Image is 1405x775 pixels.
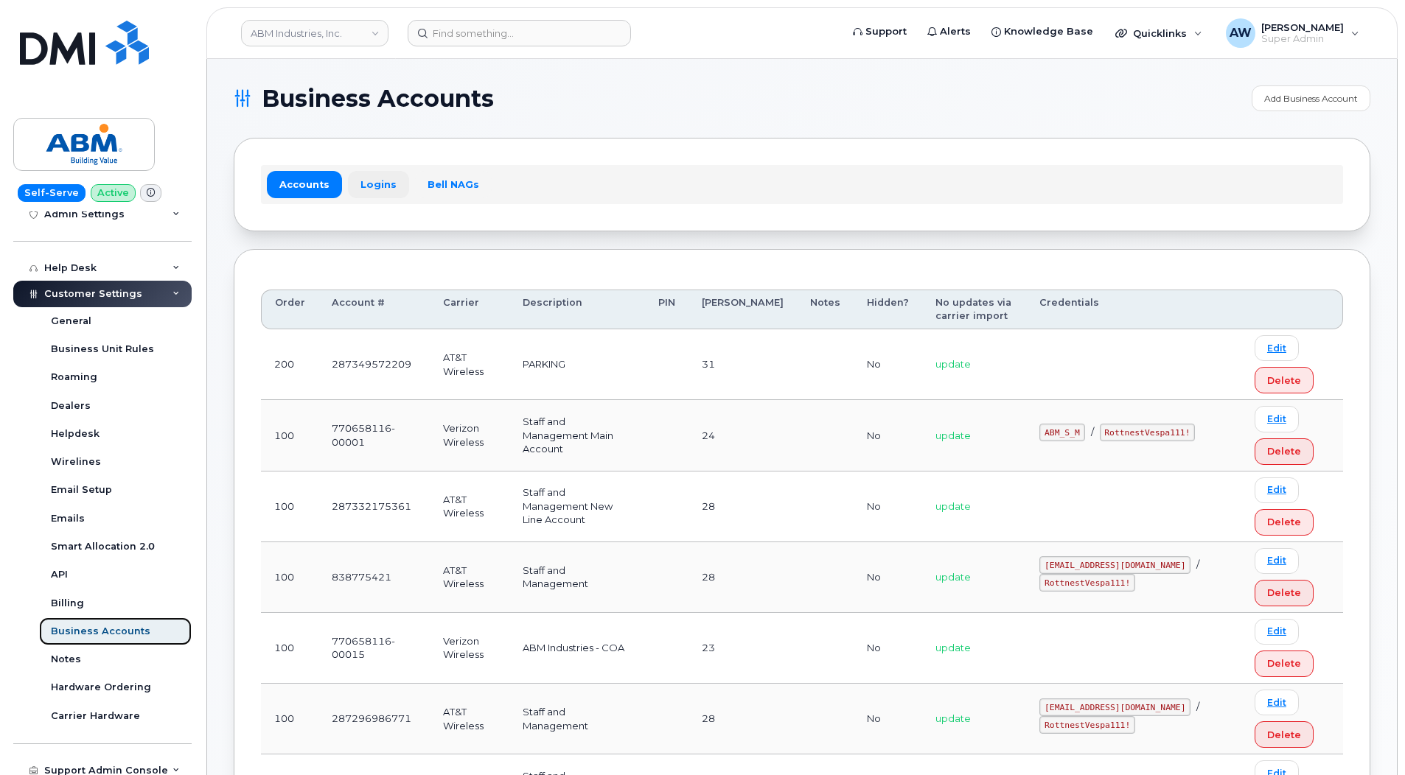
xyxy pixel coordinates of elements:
td: 100 [261,613,318,684]
span: Business Accounts [262,88,494,110]
th: Description [509,290,645,330]
a: Edit [1255,548,1299,574]
td: 100 [261,542,318,613]
td: 287332175361 [318,471,430,542]
button: Delete [1255,580,1314,606]
span: / [1196,558,1199,570]
th: Credentials [1026,290,1241,330]
td: AT&T Wireless [430,329,509,400]
code: ABM_S_M [1039,424,1084,441]
td: 23 [688,613,797,684]
td: No [854,471,922,542]
span: update [935,500,971,512]
th: Order [261,290,318,330]
td: No [854,613,922,684]
th: Carrier [430,290,509,330]
a: Add Business Account [1252,85,1370,111]
span: Delete [1267,515,1301,529]
code: [EMAIL_ADDRESS][DOMAIN_NAME] [1039,698,1190,716]
span: Delete [1267,374,1301,387]
code: RottnestVespa111! [1039,716,1135,734]
code: RottnestVespa111! [1039,574,1135,592]
a: Edit [1255,690,1299,715]
a: Edit [1255,477,1299,503]
td: 287349572209 [318,329,430,400]
button: Delete [1255,721,1314,748]
td: AT&T Wireless [430,684,509,754]
td: 287296986771 [318,684,430,754]
span: update [935,712,971,724]
th: PIN [645,290,688,330]
a: Bell NAGs [415,171,492,197]
th: Notes [797,290,854,330]
td: 100 [261,400,318,471]
button: Delete [1255,509,1314,536]
td: No [854,542,922,613]
a: Logins [348,171,409,197]
td: PARKING [509,329,645,400]
code: RottnestVespa111! [1100,424,1196,441]
td: Verizon Wireless [430,613,509,684]
button: Delete [1255,650,1314,677]
span: Delete [1267,586,1301,600]
button: Delete [1255,367,1314,393]
td: No [854,684,922,754]
td: Staff and Management Main Account [509,400,645,471]
a: Edit [1255,335,1299,361]
code: [EMAIL_ADDRESS][DOMAIN_NAME] [1039,556,1190,574]
td: 24 [688,400,797,471]
span: Delete [1267,728,1301,742]
td: 100 [261,684,318,754]
span: update [935,429,971,441]
td: 31 [688,329,797,400]
td: 28 [688,542,797,613]
a: Edit [1255,619,1299,645]
td: 770658116-00015 [318,613,430,684]
td: 838775421 [318,542,430,613]
td: Staff and Management New Line Account [509,471,645,542]
td: 28 [688,471,797,542]
td: ABM Industries - COA [509,613,645,684]
td: Verizon Wireless [430,400,509,471]
td: 200 [261,329,318,400]
th: Account # [318,290,430,330]
span: Delete [1267,656,1301,670]
a: Edit [1255,406,1299,432]
button: Delete [1255,438,1314,465]
span: / [1091,426,1094,438]
th: Hidden? [854,290,922,330]
span: Delete [1267,444,1301,458]
a: Accounts [267,171,342,197]
td: Staff and Management [509,684,645,754]
td: 100 [261,471,318,542]
td: Staff and Management [509,542,645,613]
span: / [1196,701,1199,712]
span: update [935,358,971,370]
td: No [854,329,922,400]
td: AT&T Wireless [430,542,509,613]
td: AT&T Wireless [430,471,509,542]
td: 770658116-00001 [318,400,430,471]
span: update [935,642,971,653]
td: No [854,400,922,471]
span: update [935,571,971,583]
th: [PERSON_NAME] [688,290,797,330]
th: No updates via carrier import [922,290,1026,330]
td: 28 [688,684,797,754]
